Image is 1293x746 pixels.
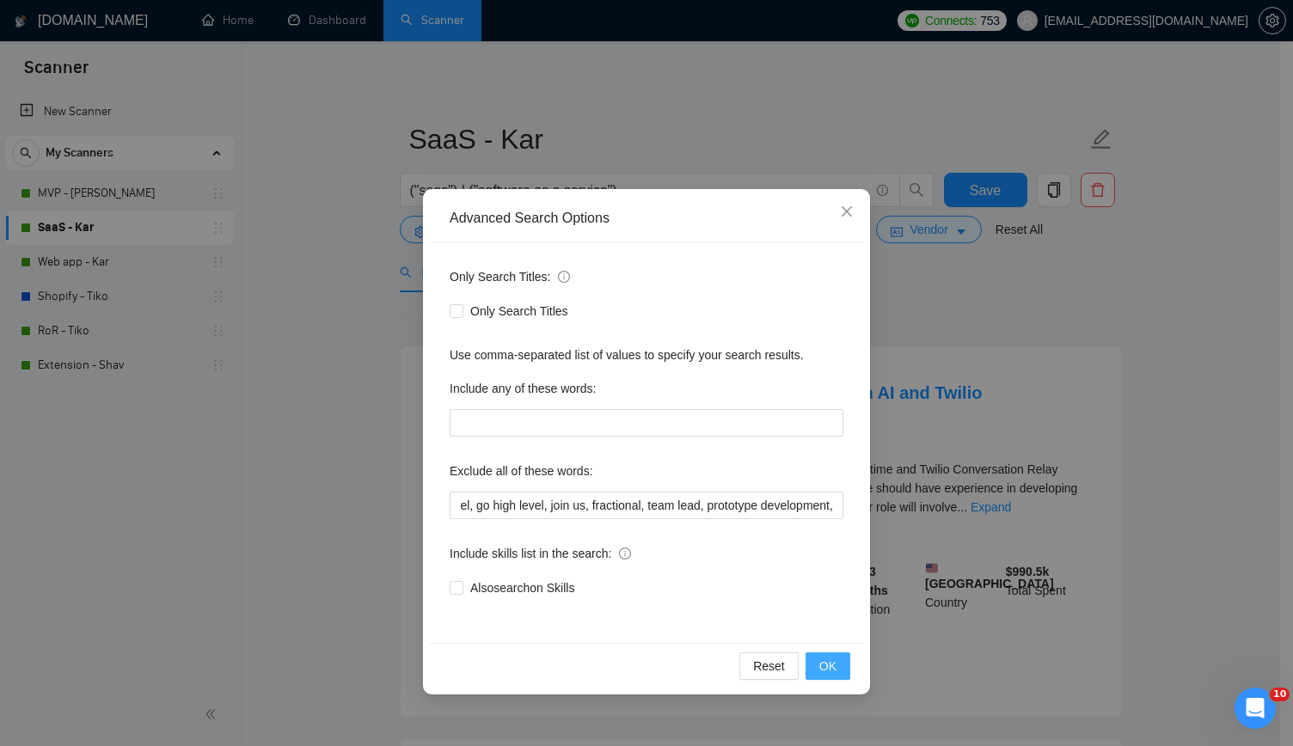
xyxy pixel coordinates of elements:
[739,652,799,680] button: Reset
[463,302,575,321] span: Only Search Titles
[824,189,870,235] button: Close
[619,547,631,559] span: info-circle
[753,657,785,676] span: Reset
[463,578,581,597] span: Also search on Skills
[558,271,570,283] span: info-circle
[450,267,570,286] span: Only Search Titles:
[1270,688,1290,701] span: 10
[450,209,843,228] div: Advanced Search Options
[840,205,854,218] span: close
[450,544,631,563] span: Include skills list in the search:
[450,457,593,485] label: Exclude all of these words:
[819,657,836,676] span: OK
[450,345,843,364] div: Use comma-separated list of values to specify your search results.
[806,652,850,680] button: OK
[450,375,596,402] label: Include any of these words:
[1235,688,1276,729] iframe: Intercom live chat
